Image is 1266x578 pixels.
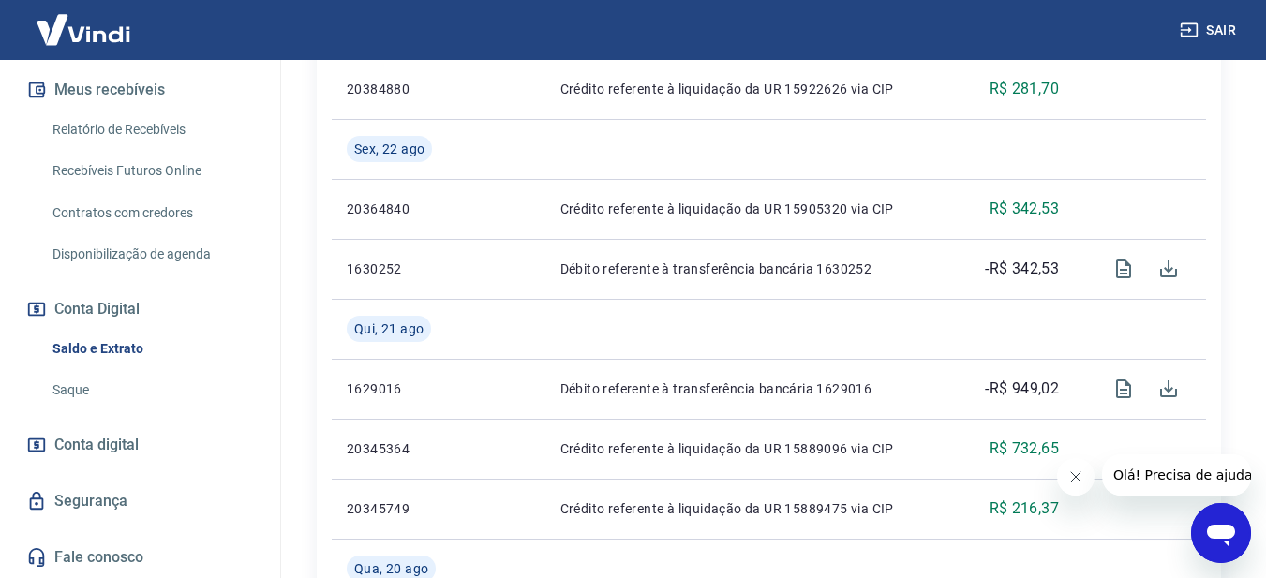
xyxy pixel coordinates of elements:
iframe: Mensagem da empresa [1102,454,1251,496]
p: 20384880 [347,80,448,98]
a: Fale conosco [22,537,258,578]
p: R$ 732,65 [990,437,1060,460]
p: -R$ 342,53 [985,258,1059,280]
p: 20345364 [347,439,448,458]
a: Recebíveis Futuros Online [45,152,258,190]
p: -R$ 949,02 [985,378,1059,400]
img: Vindi [22,1,144,58]
a: Relatório de Recebíveis [45,111,258,149]
span: Conta digital [54,432,139,458]
a: Conta digital [22,424,258,466]
button: Sair [1176,13,1244,48]
iframe: Botão para abrir a janela de mensagens [1191,503,1251,563]
p: Débito referente à transferência bancária 1630252 [560,259,931,278]
a: Segurança [22,481,258,522]
button: Conta Digital [22,289,258,330]
span: Sex, 22 ago [354,140,424,158]
p: Crédito referente à liquidação da UR 15922626 via CIP [560,80,931,98]
span: Visualizar [1101,366,1146,411]
button: Meus recebíveis [22,69,258,111]
iframe: Fechar mensagem [1057,458,1095,496]
span: Qui, 21 ago [354,319,424,338]
span: Visualizar [1101,246,1146,291]
p: R$ 216,37 [990,497,1060,520]
span: Download [1146,246,1191,291]
span: Download [1146,366,1191,411]
span: Olá! Precisa de ajuda? [11,13,157,28]
p: 20364840 [347,200,448,218]
p: Débito referente à transferência bancária 1629016 [560,379,931,398]
p: R$ 281,70 [990,78,1060,100]
a: Saque [45,371,258,409]
a: Contratos com credores [45,194,258,232]
p: 1629016 [347,379,448,398]
a: Saldo e Extrato [45,330,258,368]
p: 1630252 [347,259,448,278]
p: R$ 342,53 [990,198,1060,220]
p: Crédito referente à liquidação da UR 15905320 via CIP [560,200,931,218]
span: Qua, 20 ago [354,559,428,578]
p: 20345749 [347,499,448,518]
p: Crédito referente à liquidação da UR 15889475 via CIP [560,499,931,518]
a: Disponibilização de agenda [45,235,258,274]
p: Crédito referente à liquidação da UR 15889096 via CIP [560,439,931,458]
